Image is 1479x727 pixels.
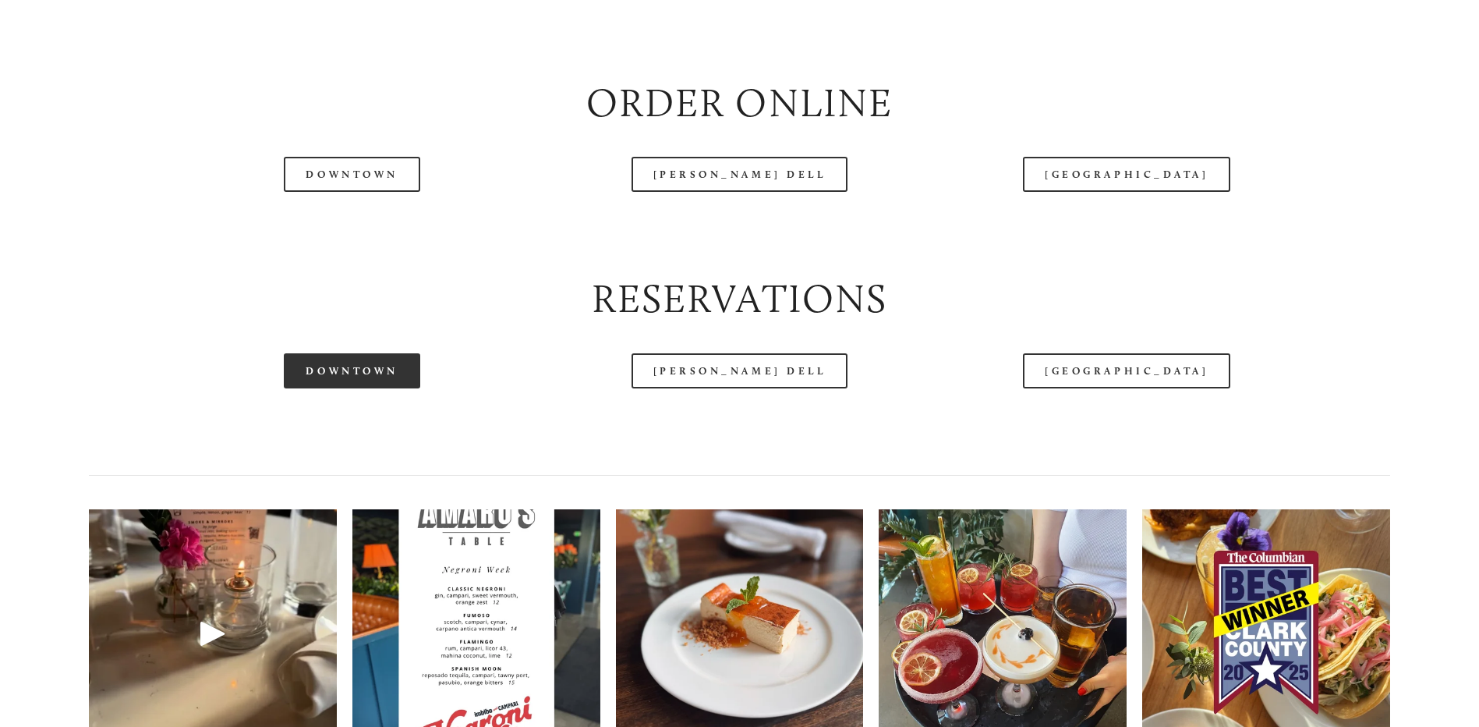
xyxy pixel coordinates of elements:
a: Downtown [284,157,419,192]
a: [GEOGRAPHIC_DATA] [1023,353,1230,388]
a: Downtown [284,353,419,388]
a: [PERSON_NAME] Dell [632,353,848,388]
a: [PERSON_NAME] Dell [632,157,848,192]
h2: Reservations [89,271,1390,327]
a: [GEOGRAPHIC_DATA] [1023,157,1230,192]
